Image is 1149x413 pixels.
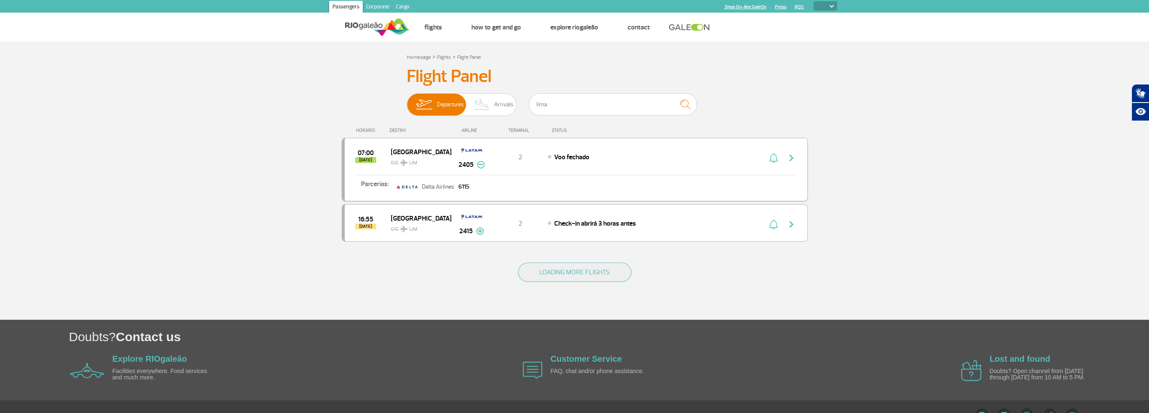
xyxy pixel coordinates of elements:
[459,226,473,236] span: 2415
[1131,84,1149,103] button: Abrir tradutor de língua de sinais.
[113,368,209,381] p: Facilities everywhere. Food services and much more.
[396,180,418,194] img: delta.png
[494,94,513,116] span: Arrivals
[795,4,804,10] a: RQS
[628,23,650,32] a: Contact
[391,221,445,233] span: GIG
[550,368,647,374] p: FAQ, chat and/or phone assistance.
[424,23,442,32] a: Flights
[529,93,697,116] input: Flight, city or airline
[518,263,631,282] button: LOADING MORE FLIGHTS
[786,219,796,229] img: seta-direita-painel-voo.svg
[422,184,454,190] p: Delta Airlines
[547,128,616,133] div: STATUS
[518,153,522,161] span: 2
[518,219,522,228] span: 2
[390,128,451,133] div: DESTINY
[391,155,445,167] span: GIG
[432,52,435,61] a: >
[458,184,469,190] p: 6115
[769,219,778,229] img: sino-painel-voo.svg
[437,54,451,61] a: Flights
[775,4,786,10] a: Press
[457,54,481,61] a: Flight Panel
[554,153,589,161] span: Voo fechado
[437,94,464,116] span: Departures
[113,354,187,363] a: Explore RIOgaleão
[400,226,408,232] img: destiny_airplane.svg
[786,153,796,163] img: seta-direita-painel-voo.svg
[769,153,778,163] img: sino-painel-voo.svg
[1131,103,1149,121] button: Abrir recursos assistivos.
[329,1,363,14] a: Passengers
[393,1,413,14] a: Cargo
[554,219,636,228] span: Check-in abrirá 3 horas antes
[363,1,393,14] a: Corporate
[70,363,104,378] img: airplane icon
[477,161,485,168] img: menos-info-painel-voo.svg
[358,216,373,222] span: 2025-09-26 16:55:00
[961,360,981,381] img: airplane icon
[493,128,547,133] div: TERMINAL
[409,226,417,233] span: LIM
[989,354,1050,363] a: Lost and found
[470,94,495,116] img: slider-desembarque
[355,224,376,229] span: [DATE]
[344,128,390,133] div: HORÁRIO
[989,368,1086,381] p: Doubts? Open channel from [DATE] through [DATE] from 10 AM to 5 PM.
[355,157,376,163] span: [DATE]
[407,54,431,61] a: Home page
[391,213,445,224] span: [GEOGRAPHIC_DATA]
[1131,84,1149,121] div: Plugin de acessibilidade da Hand Talk.
[116,330,181,344] span: Contact us
[458,160,474,170] span: 2405
[725,4,767,10] a: Shop On-line GaleOn
[453,52,455,61] a: >
[358,150,374,156] span: 2025-09-25 07:00:00
[400,159,408,166] img: destiny_airplane.svg
[411,94,437,116] img: slider-embarque
[345,179,394,189] p: Parcerias:
[523,362,542,379] img: airplane icon
[451,128,493,133] div: AIRLINE
[409,159,417,167] span: LIM
[476,227,484,235] img: mais-info-painel-voo.svg
[550,354,622,363] a: Customer Service
[69,328,1149,345] h1: Doubts?
[471,23,521,32] a: How to get and go
[407,66,743,87] h3: Flight Panel
[391,146,445,157] span: [GEOGRAPHIC_DATA]
[550,23,598,32] a: Explore RIOgaleão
